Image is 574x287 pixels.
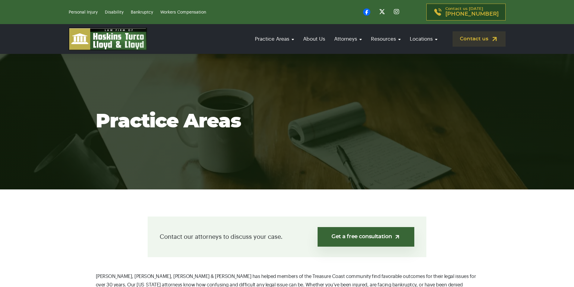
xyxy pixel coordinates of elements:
h1: Practice Areas [96,111,478,132]
a: Resources [368,30,404,48]
a: Practice Areas [252,30,297,48]
a: Locations [407,30,441,48]
a: Bankruptcy [131,10,153,14]
a: Contact us [453,31,506,47]
p: Contact us [DATE] [445,7,499,17]
a: Workers Compensation [160,10,206,14]
a: Attorneys [331,30,365,48]
a: Get a free consultation [318,227,414,247]
a: Contact us [DATE][PHONE_NUMBER] [426,4,506,20]
a: Personal Injury [69,10,98,14]
img: logo [69,28,147,50]
a: Disability [105,10,124,14]
img: arrow-up-right-light.svg [394,234,400,240]
span: [PHONE_NUMBER] [445,11,499,17]
div: Contact our attorneys to discuss your case. [148,217,426,257]
a: About Us [300,30,328,48]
